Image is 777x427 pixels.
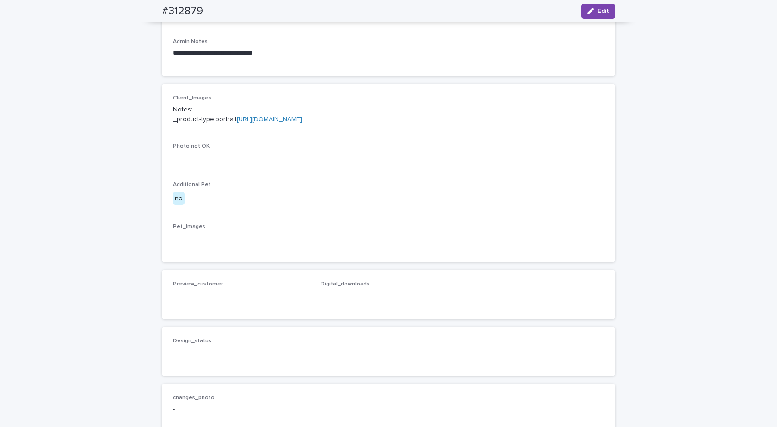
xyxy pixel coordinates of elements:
a: [URL][DOMAIN_NAME] [237,116,302,123]
p: - [173,291,309,301]
span: Design_status [173,338,211,344]
p: Notes: _product-type:portrait [173,105,604,124]
p: - [173,234,604,244]
span: Edit [598,8,609,14]
span: Digital_downloads [321,281,370,287]
div: no [173,192,185,205]
span: changes_photo [173,395,215,401]
p: - [173,348,309,358]
p: - [321,291,457,301]
span: Client_Images [173,95,211,101]
span: Additional Pet [173,182,211,187]
span: Admin Notes [173,39,208,44]
h2: #312879 [162,5,203,18]
span: Preview_customer [173,281,223,287]
span: Photo not OK [173,143,210,149]
p: - [173,153,604,163]
span: Pet_Images [173,224,205,229]
button: Edit [581,4,615,19]
p: - [173,405,604,415]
